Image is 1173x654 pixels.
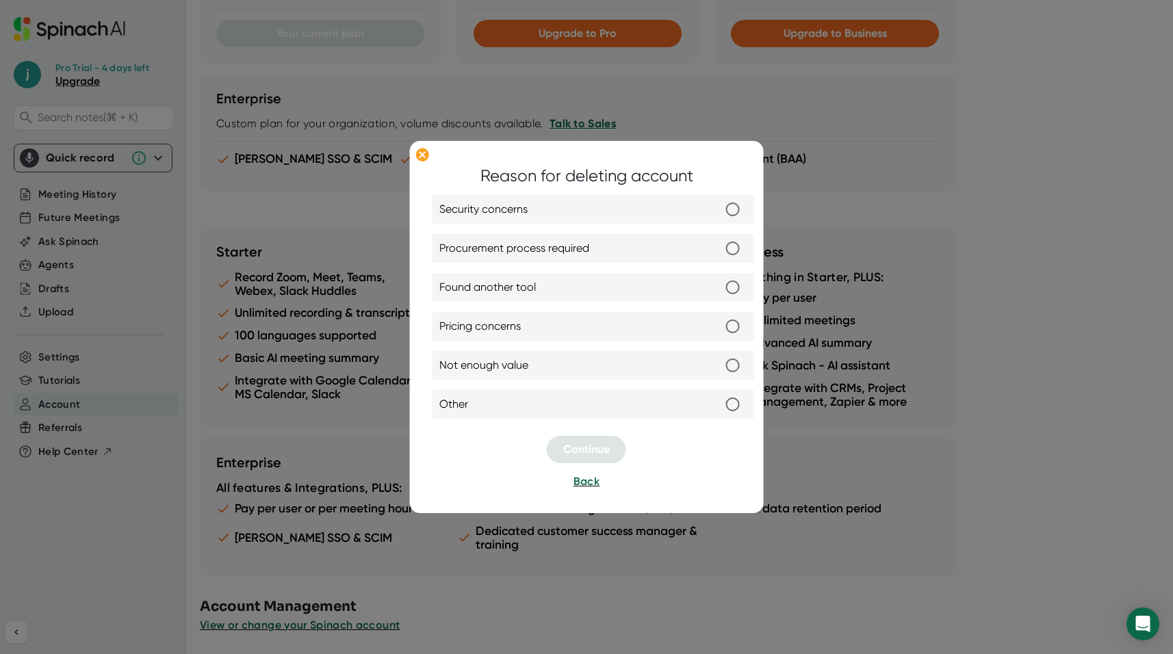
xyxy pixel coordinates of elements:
[573,474,600,490] button: Back
[439,241,589,257] span: Procurement process required
[547,436,626,464] button: Continue
[439,319,521,335] span: Pricing concerns
[439,280,536,296] span: Found another tool
[563,443,610,456] span: Continue
[439,358,528,374] span: Not enough value
[573,475,600,488] span: Back
[439,397,468,413] span: Other
[1126,607,1159,640] div: Open Intercom Messenger
[480,164,693,189] div: Reason for deleting account
[439,202,528,218] span: Security concerns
